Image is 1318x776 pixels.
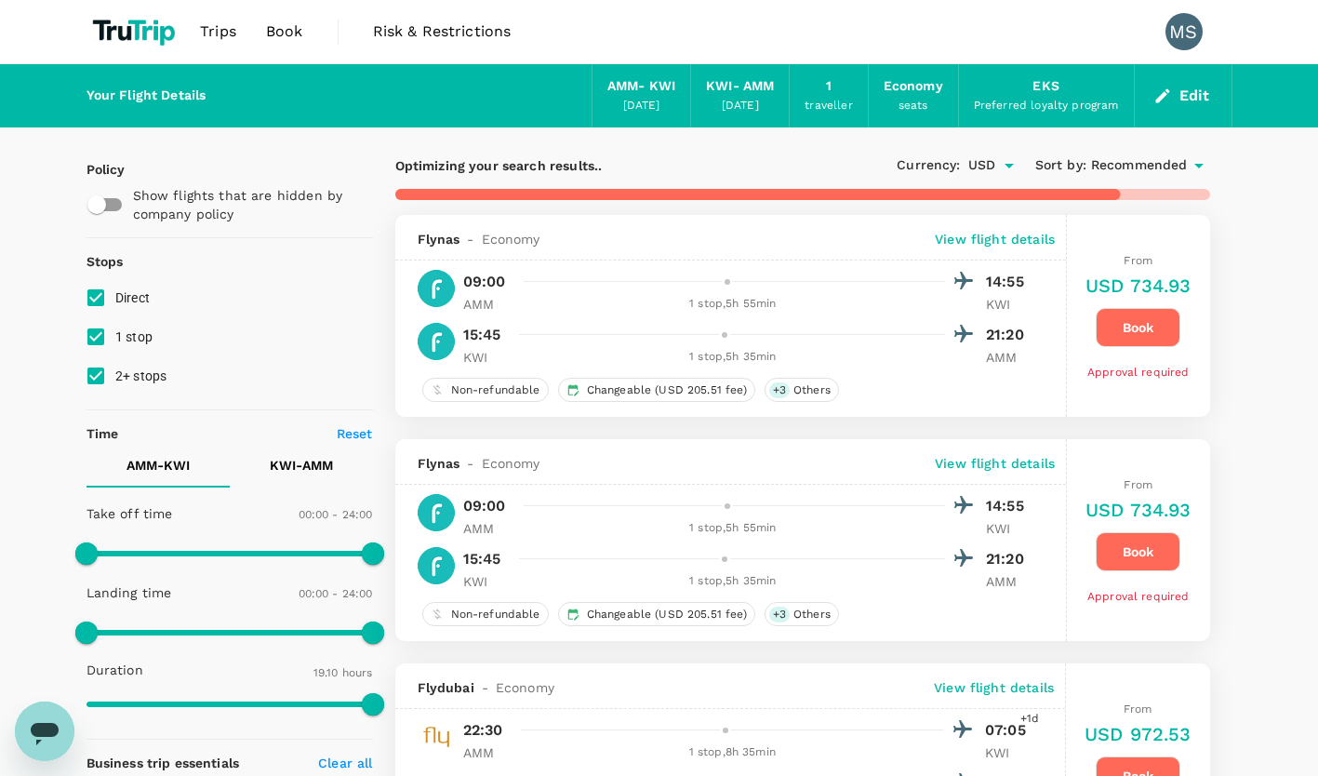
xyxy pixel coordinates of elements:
p: KWI - AMM [270,456,333,475]
div: 1 stop , 5h 55min [521,295,946,314]
span: From [1124,478,1152,491]
div: Preferred loyalty program [974,97,1119,115]
span: Non-refundable [444,607,548,622]
p: AMM [463,743,510,762]
p: Take off time [87,504,173,523]
iframe: Button to launch messaging window [15,702,74,761]
img: TruTrip logo [87,11,186,52]
span: Economy [482,454,540,473]
div: traveller [805,97,852,115]
span: + 3 [769,382,790,398]
div: +3Others [765,602,839,626]
span: Approval required [1087,366,1190,379]
strong: Stops [87,254,124,269]
span: From [1124,254,1152,267]
span: From [1124,702,1152,716]
p: AMM [986,348,1032,367]
div: Changeable (USD 205.51 fee) [558,602,755,626]
div: 1 stop , 5h 55min [521,519,946,538]
h6: USD 972.53 [1085,719,1192,749]
button: Book [1096,532,1180,571]
span: Economy [482,230,540,248]
img: XY [418,270,455,307]
img: XY [418,323,455,360]
img: FZ [418,718,455,756]
div: 1 stop , 8h 35min [521,743,945,762]
span: +1d [1020,710,1039,729]
p: View flight details [935,230,1055,248]
span: Flydubai [418,678,474,697]
p: AMM [463,519,510,538]
button: Edit [1150,81,1217,111]
span: Direct [115,290,151,305]
span: 2+ stops [115,368,167,383]
p: Show flights that are hidden by company policy [133,186,360,223]
p: View flight details [935,454,1055,473]
span: Changeable (USD 205.51 fee) [579,382,754,398]
div: 1 stop , 5h 35min [521,348,946,367]
p: KWI [986,519,1032,538]
h6: USD 734.93 [1085,271,1192,301]
p: 14:55 [986,495,1032,517]
p: 15:45 [463,324,501,346]
p: 09:00 [463,495,506,517]
div: AMM - KWI [607,76,675,97]
p: KWI [463,348,510,367]
span: Trips [200,20,236,43]
div: Non-refundable [422,378,549,402]
p: 21:20 [986,548,1032,570]
span: 1 stop [115,329,153,344]
div: 1 [826,76,832,97]
p: KWI [986,295,1032,314]
div: Your Flight Details [87,86,206,106]
p: Duration [87,661,143,679]
div: [DATE] [623,97,660,115]
span: Sort by : [1035,155,1086,176]
div: +3Others [765,378,839,402]
div: Economy [884,76,943,97]
span: Changeable (USD 205.51 fee) [579,607,754,622]
p: 21:20 [986,324,1032,346]
p: KWI [985,743,1032,762]
div: Non-refundable [422,602,549,626]
p: AMM [986,572,1032,591]
span: Currency : [897,155,960,176]
img: XY [418,547,455,584]
span: Others [786,607,838,622]
img: XY [418,494,455,531]
p: Clear all [318,754,372,772]
p: 22:30 [463,719,503,742]
button: Open [996,153,1022,179]
p: AMM - KWI [126,456,190,475]
p: Optimizing your search results.. [395,156,803,175]
p: 09:00 [463,271,506,293]
div: seats [899,97,928,115]
span: 19.10 hours [313,666,373,679]
p: View flight details [934,678,1054,697]
h6: USD 734.93 [1085,495,1192,525]
p: KWI [463,572,510,591]
p: Time [87,424,119,443]
div: KWI - AMM [706,76,774,97]
p: Reset [337,424,373,443]
div: Changeable (USD 205.51 fee) [558,378,755,402]
div: [DATE] [722,97,759,115]
button: Book [1096,308,1180,347]
p: Policy [87,160,103,179]
span: Approval required [1087,590,1190,603]
div: MS [1165,13,1203,50]
div: EKS [1032,76,1058,97]
span: - [459,230,481,248]
div: 1 stop , 5h 35min [521,572,946,591]
p: 15:45 [463,548,501,570]
span: Risk & Restrictions [373,20,512,43]
p: Landing time [87,583,172,602]
span: 00:00 - 24:00 [299,508,373,521]
span: - [459,454,481,473]
span: Recommended [1091,155,1188,176]
span: Flynas [418,230,460,248]
p: 14:55 [986,271,1032,293]
p: 07:05 [985,719,1032,742]
span: Flynas [418,454,460,473]
span: - [474,678,496,697]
